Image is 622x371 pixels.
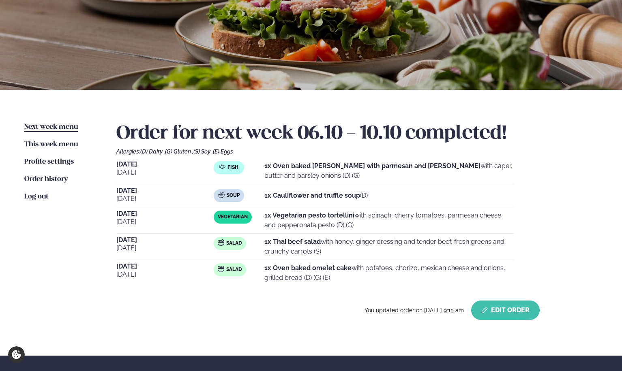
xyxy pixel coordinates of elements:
p: with potatoes, chorizo, mexican cheese and onions, grilled bread (D) (G) (E) [264,263,514,283]
span: (D) Dairy , [140,148,165,155]
span: Order history [24,176,68,183]
span: [DATE] [116,217,214,227]
span: [DATE] [116,194,214,204]
span: You updated order on [DATE] 9:15 am [365,307,468,313]
span: Vegetarian [218,214,248,220]
span: [DATE] [116,270,214,279]
img: fish.svg [219,164,225,170]
span: (S) Soy , [193,148,213,155]
span: Fish [227,164,238,171]
a: Next week menu [24,122,78,132]
p: with honey, ginger dressing and tender beef, fresh greens and crunchy carrots (S) [264,237,514,256]
a: Cookie settings [8,346,25,363]
div: Allergies: [116,148,598,155]
img: salad.svg [218,266,224,272]
span: Next week menu [24,124,78,130]
strong: 1x Thai beef salad [264,238,321,245]
span: Profile settings [24,158,74,165]
span: Salad [226,267,242,273]
strong: 1x Vegetarian pesto tortellini [264,211,354,219]
span: This week menu [24,141,78,148]
h2: Order for next week 06.10 - 10.10 completed! [116,122,598,145]
a: Profile settings [24,157,74,167]
a: This week menu [24,140,78,149]
a: Log out [24,192,49,202]
img: salad.svg [218,239,224,246]
span: [DATE] [116,188,214,194]
a: Order history [24,175,68,184]
span: [DATE] [116,161,214,168]
span: (E) Eggs [213,148,233,155]
span: [DATE] [116,237,214,243]
span: [DATE] [116,211,214,217]
img: soup.svg [218,192,225,198]
strong: 1x Cauliflower and truffle soup [264,192,360,199]
span: Log out [24,193,49,200]
span: [DATE] [116,263,214,270]
strong: 1x Oven baked [PERSON_NAME] with parmesan and [PERSON_NAME] [264,162,480,170]
span: (G) Gluten , [165,148,193,155]
p: with caper, butter and parsley onions (D) (G) [264,161,514,181]
p: (D) [264,191,368,200]
span: Salad [226,240,242,247]
button: Edit Order [471,301,540,320]
p: with spinach, cherry tomatoes, parmesan cheese and pepperonata pesto (D) (G) [264,211,514,230]
span: Soup [227,192,240,199]
strong: 1x Oven baked omelet cake [264,264,352,272]
span: [DATE] [116,243,214,253]
span: [DATE] [116,168,214,177]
